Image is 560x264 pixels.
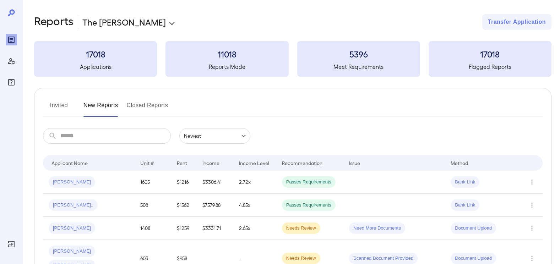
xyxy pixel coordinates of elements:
span: Document Upload [451,225,496,232]
h5: Applications [34,62,157,71]
div: Reports [6,34,17,45]
td: $3331.71 [197,217,233,240]
div: Manage Users [6,55,17,67]
div: Newest [179,128,250,144]
span: [PERSON_NAME] [49,179,95,186]
button: Transfer Application [482,14,551,30]
h2: Reports [34,14,74,30]
h3: 11018 [165,48,288,60]
div: Rent [177,159,188,167]
button: Invited [43,100,75,117]
h5: Meet Requirements [297,62,420,71]
button: New Reports [83,100,118,117]
div: Method [451,159,468,167]
h5: Reports Made [165,62,288,71]
span: Need More Documents [349,225,405,232]
span: [PERSON_NAME].. [49,202,98,209]
td: $1216 [171,171,196,194]
div: Recommendation [282,159,322,167]
td: $1259 [171,217,196,240]
span: Bank Link [451,202,479,209]
div: Income Level [239,159,269,167]
div: Log Out [6,238,17,250]
div: Issue [349,159,360,167]
button: Row Actions [526,176,538,188]
summary: 17018Applications11018Reports Made5396Meet Requirements17018Flagged Reports [34,41,551,77]
td: 1408 [135,217,171,240]
td: $7579.88 [197,194,233,217]
h5: Flagged Reports [429,62,551,71]
td: 2.65x [233,217,276,240]
span: Bank Link [451,179,479,186]
div: Unit # [140,159,154,167]
span: Passes Requirements [282,179,336,186]
span: [PERSON_NAME] [49,248,95,255]
td: $3306.41 [197,171,233,194]
p: The [PERSON_NAME] [82,16,166,28]
span: Needs Review [282,255,320,262]
td: $1562 [171,194,196,217]
h3: 5396 [297,48,420,60]
td: 2.72x [233,171,276,194]
div: Applicant Name [51,159,88,167]
button: Row Actions [526,253,538,264]
button: Row Actions [526,222,538,234]
span: Needs Review [282,225,320,232]
h3: 17018 [34,48,157,60]
div: Income [202,159,219,167]
div: FAQ [6,77,17,88]
button: Closed Reports [127,100,168,117]
span: Passes Requirements [282,202,336,209]
td: 1605 [135,171,171,194]
span: [PERSON_NAME] [49,225,95,232]
button: Row Actions [526,199,538,211]
h3: 17018 [429,48,551,60]
span: Scanned Document Provided [349,255,418,262]
span: Document Upload [451,255,496,262]
td: 4.85x [233,194,276,217]
td: 508 [135,194,171,217]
